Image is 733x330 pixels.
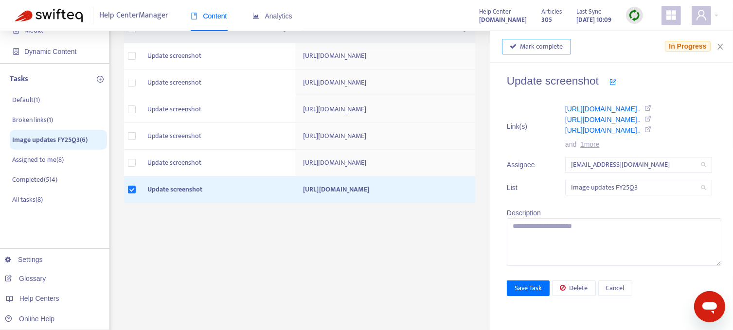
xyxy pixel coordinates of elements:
[12,115,53,125] p: Broken links ( 1 )
[507,159,541,170] span: Assignee
[665,9,677,21] span: appstore
[701,162,707,168] span: search
[716,43,724,51] span: close
[24,48,76,55] span: Dynamic Content
[15,9,83,22] img: Swifteq
[295,43,475,69] td: [URL][DOMAIN_NAME]
[12,135,88,145] p: Image updates FY25Q3 ( 6 )
[140,69,295,96] td: Update screenshot
[507,74,721,87] h4: Update screenshot
[140,96,295,123] td: Update screenshot
[19,295,59,302] span: Help Centers
[694,291,725,322] iframe: Button to launch messaging window
[515,283,542,294] span: Save Task
[541,6,562,17] span: Articles
[571,180,706,195] span: Image updates FY25Q3
[552,280,596,296] button: Delete
[571,157,706,172] span: support@sendible.com
[565,126,641,134] a: [URL][DOMAIN_NAME]..
[252,12,292,20] span: Analytics
[12,174,57,185] p: Completed ( 514 )
[565,116,641,123] a: [URL][DOMAIN_NAME]..
[580,140,600,148] a: 1 more
[97,76,104,83] span: plus-circle
[520,41,563,52] span: Mark complete
[140,176,295,203] td: Update screenshot
[5,315,54,323] a: Online Help
[12,95,40,105] p: Default ( 1 )
[252,13,259,19] span: area-chart
[507,209,541,217] span: Description
[628,9,641,21] img: sync.dc5367851b00ba804db3.png
[507,280,550,296] button: Save Task
[295,69,475,96] td: [URL][DOMAIN_NAME]
[191,13,197,19] span: book
[140,123,295,150] td: Update screenshot
[714,42,727,52] button: Close
[565,139,651,150] div: and
[10,73,28,85] p: Tasks
[5,256,43,263] a: Settings
[598,280,632,296] button: Cancel
[13,48,19,55] span: container
[191,12,227,20] span: Content
[140,150,295,176] td: Update screenshot
[507,121,541,132] span: Link(s)
[502,39,571,54] button: Mark complete
[541,15,552,25] strong: 305
[100,6,169,25] span: Help Center Manager
[295,96,475,123] td: [URL][DOMAIN_NAME]
[295,123,475,150] td: [URL][DOMAIN_NAME]
[12,155,64,165] p: Assigned to me ( 8 )
[12,194,43,205] p: All tasks ( 8 )
[565,105,641,113] a: [URL][DOMAIN_NAME]..
[665,41,710,52] span: In Progress
[606,283,625,294] span: Cancel
[576,6,601,17] span: Last Sync
[295,150,475,176] td: [URL][DOMAIN_NAME]
[570,283,588,294] span: Delete
[5,275,46,282] a: Glossary
[479,6,511,17] span: Help Center
[507,182,541,193] span: List
[696,9,707,21] span: user
[479,14,527,25] a: [DOMAIN_NAME]
[295,176,475,203] td: [URL][DOMAIN_NAME]
[701,185,707,191] span: search
[140,43,295,69] td: Update screenshot
[479,15,527,25] strong: [DOMAIN_NAME]
[576,15,611,25] strong: [DATE] 10:09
